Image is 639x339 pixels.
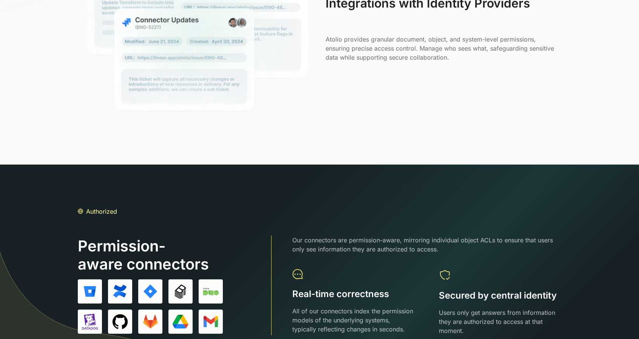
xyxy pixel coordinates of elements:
[601,303,639,339] div: 聊天小组件
[326,35,561,62] p: Atolio provides granular document, object, and system-level permissions, ensuring precise access ...
[601,303,639,339] iframe: Chat Widget
[292,288,415,300] h2: Real-time correctness
[86,207,117,216] p: Authorized
[292,236,561,254] p: Our connectors are permission-aware, mirroring individual object ACLs to ensure that users only s...
[439,308,561,335] p: Users only get answers from information they are authorized to access at that moment.
[292,307,415,334] p: All of our connectors index the permission models of the underlying systems, typically reflecting...
[439,289,561,302] h2: Secured by central identity
[78,237,244,273] h3: Permission-aware connectors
